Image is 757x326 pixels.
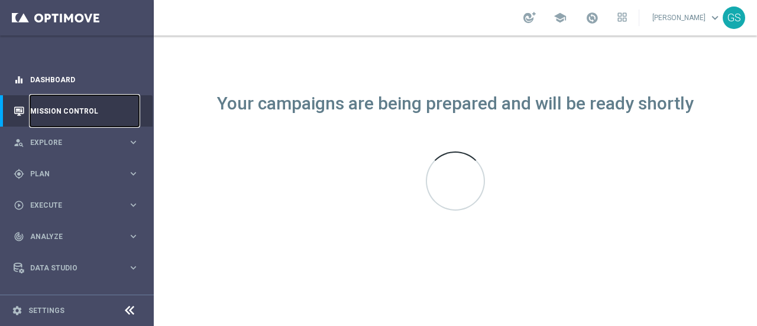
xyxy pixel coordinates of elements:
[30,64,139,95] a: Dashboard
[128,231,139,242] i: keyboard_arrow_right
[30,139,128,146] span: Explore
[12,305,22,316] i: settings
[14,169,128,179] div: Plan
[30,95,139,127] a: Mission Control
[14,169,24,179] i: gps_fixed
[13,169,140,179] button: gps_fixed Plan keyboard_arrow_right
[128,168,139,179] i: keyboard_arrow_right
[128,262,139,273] i: keyboard_arrow_right
[14,75,24,85] i: equalizer
[14,231,128,242] div: Analyze
[14,231,24,242] i: track_changes
[30,264,128,272] span: Data Studio
[14,137,128,148] div: Explore
[217,99,694,109] div: Your campaigns are being prepared and will be ready shortly
[14,263,128,273] div: Data Studio
[13,232,140,241] button: track_changes Analyze keyboard_arrow_right
[554,11,567,24] span: school
[651,9,723,27] a: [PERSON_NAME]keyboard_arrow_down
[14,294,24,305] i: lightbulb
[13,138,140,147] button: person_search Explore keyboard_arrow_right
[723,7,745,29] div: GS
[14,200,24,211] i: play_circle_outline
[13,201,140,210] button: play_circle_outline Execute keyboard_arrow_right
[13,75,140,85] button: equalizer Dashboard
[28,307,64,314] a: Settings
[13,263,140,273] button: Data Studio keyboard_arrow_right
[30,233,128,240] span: Analyze
[709,11,722,24] span: keyboard_arrow_down
[30,283,124,315] a: Optibot
[128,199,139,211] i: keyboard_arrow_right
[14,95,139,127] div: Mission Control
[128,137,139,148] i: keyboard_arrow_right
[14,64,139,95] div: Dashboard
[14,200,128,211] div: Execute
[13,106,140,116] button: Mission Control
[14,137,24,148] i: person_search
[14,283,139,315] div: Optibot
[30,170,128,177] span: Plan
[30,202,128,209] span: Execute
